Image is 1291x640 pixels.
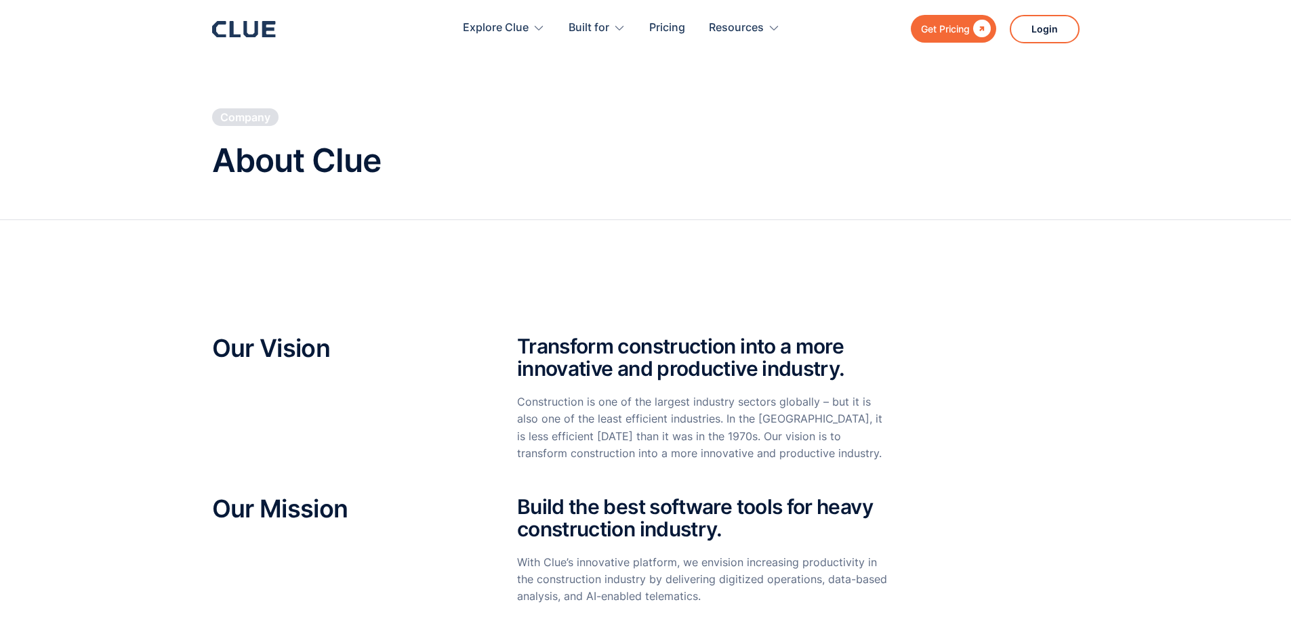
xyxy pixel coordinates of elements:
[569,7,626,49] div: Built for
[517,554,889,605] p: With Clue’s innovative platform, we envision increasing productivity in the construction industry...
[212,335,476,362] h2: Our Vision
[517,393,889,462] p: Construction is one of the largest industry sectors globally – but it is also one of the least ef...
[649,7,685,49] a: Pricing
[569,7,609,49] div: Built for
[212,143,381,179] h1: About Clue
[463,7,545,49] div: Explore Clue
[970,20,991,37] div: 
[517,496,889,540] h2: Build the best software tools for heavy construction industry.
[921,20,970,37] div: Get Pricing
[463,7,529,49] div: Explore Clue
[911,15,996,43] a: Get Pricing
[709,7,764,49] div: Resources
[517,335,889,380] h2: Transform construction into a more innovative and productive industry.
[1010,15,1080,43] a: Login
[220,110,270,125] div: Company
[709,7,780,49] div: Resources
[212,496,476,523] h2: Our Mission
